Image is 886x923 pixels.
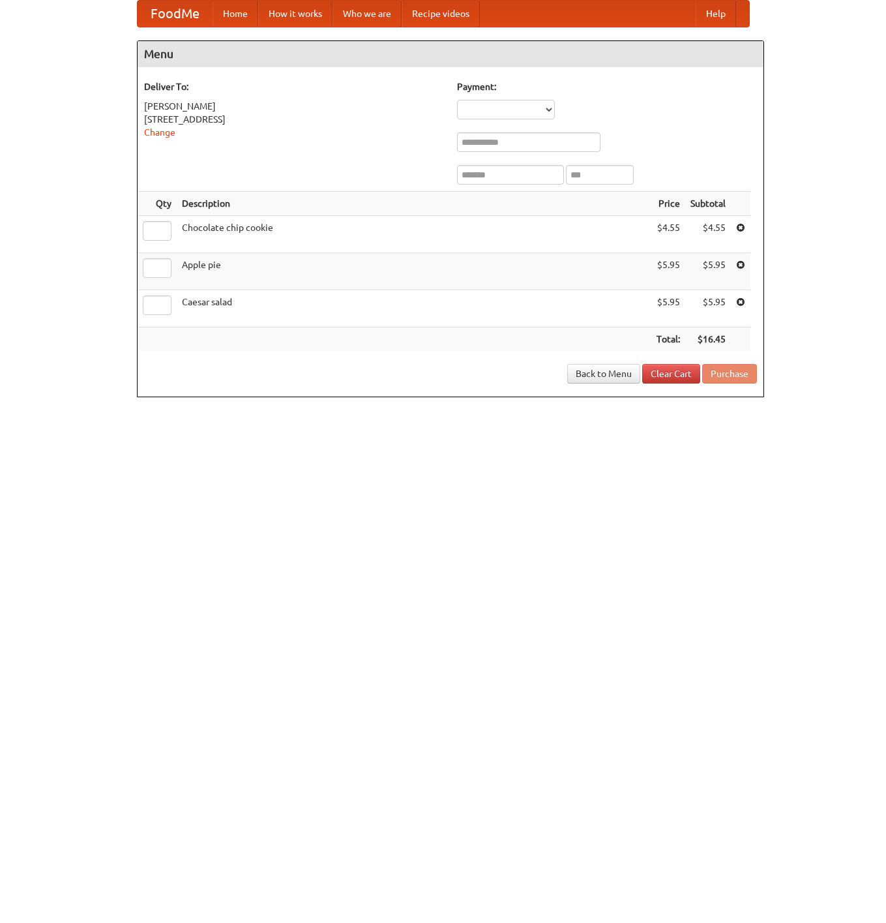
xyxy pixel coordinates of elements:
[685,327,731,352] th: $16.45
[567,364,640,384] a: Back to Menu
[144,127,175,138] a: Change
[213,1,258,27] a: Home
[177,192,651,216] th: Description
[402,1,480,27] a: Recipe videos
[642,364,700,384] a: Clear Cart
[177,216,651,253] td: Chocolate chip cookie
[685,290,731,327] td: $5.95
[651,327,685,352] th: Total:
[651,216,685,253] td: $4.55
[138,41,763,67] h4: Menu
[177,253,651,290] td: Apple pie
[144,113,444,126] div: [STREET_ADDRESS]
[332,1,402,27] a: Who we are
[685,192,731,216] th: Subtotal
[177,290,651,327] td: Caesar salad
[144,80,444,93] h5: Deliver To:
[651,290,685,327] td: $5.95
[138,192,177,216] th: Qty
[696,1,736,27] a: Help
[651,192,685,216] th: Price
[702,364,757,384] button: Purchase
[138,1,213,27] a: FoodMe
[258,1,332,27] a: How it works
[144,100,444,113] div: [PERSON_NAME]
[685,216,731,253] td: $4.55
[457,80,757,93] h5: Payment:
[651,253,685,290] td: $5.95
[685,253,731,290] td: $5.95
